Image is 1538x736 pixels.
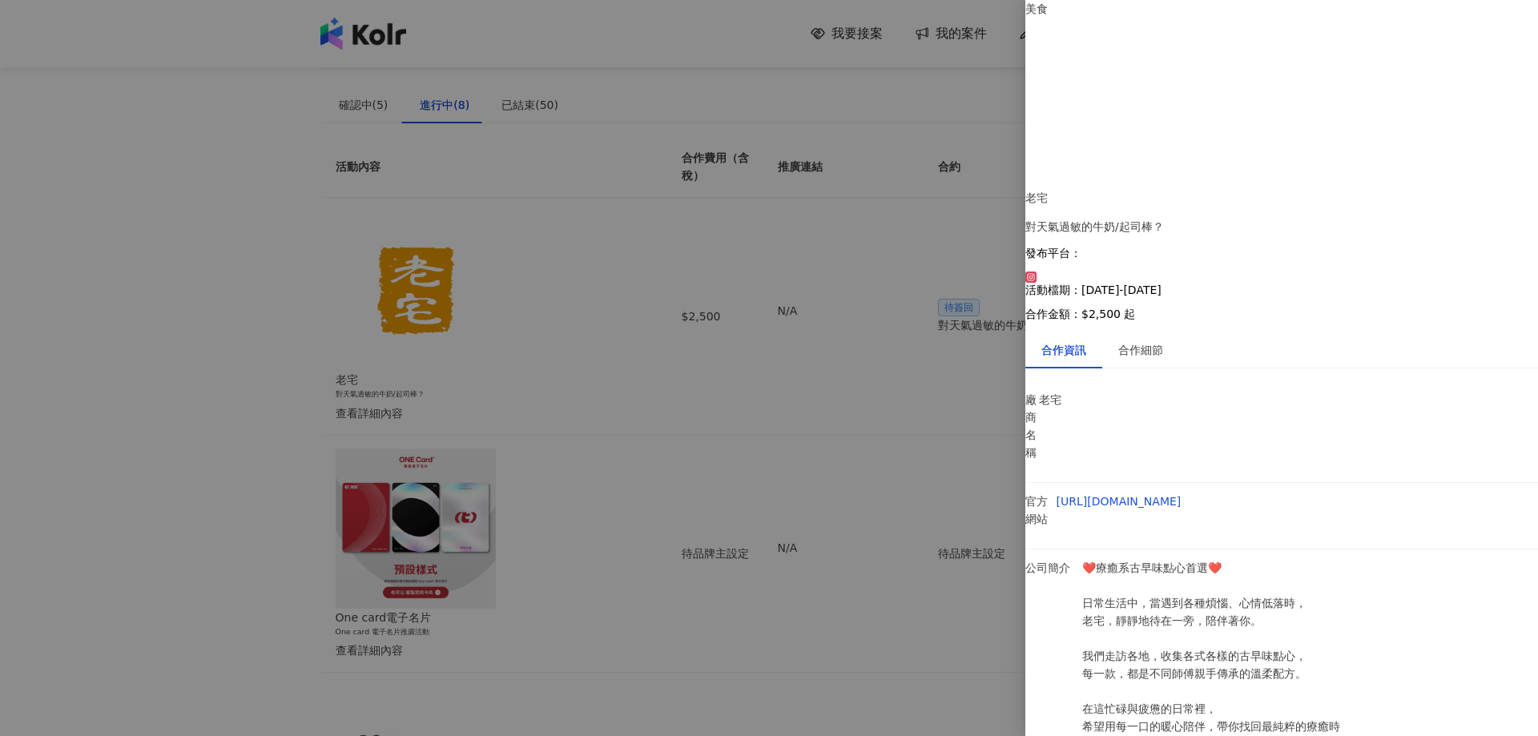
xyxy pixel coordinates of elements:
[1025,391,1031,461] p: 廠商名稱
[1025,29,1186,189] img: 老宅牛奶棒/老宅起司棒
[1025,218,1538,235] div: 對天氣過敏的牛奶/起司棒？
[1025,189,1538,207] div: 老宅
[1025,493,1049,528] p: 官方網站
[1025,247,1538,259] p: 發布平台：
[1025,308,1538,320] p: 合作金額： $2,500 起
[1025,559,1074,577] p: 公司簡介
[1025,284,1538,296] p: 活動檔期：[DATE]-[DATE]
[1057,495,1182,508] a: [URL][DOMAIN_NAME]
[1118,341,1163,359] div: 合作細節
[1041,341,1086,359] div: 合作資訊
[1039,391,1101,408] p: 老宅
